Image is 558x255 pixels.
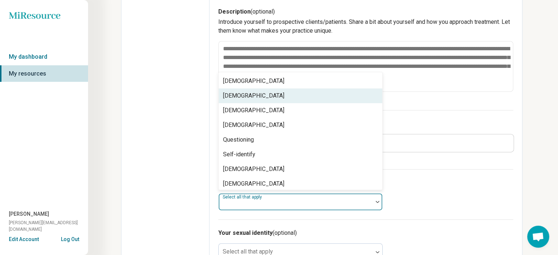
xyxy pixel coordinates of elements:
span: [PERSON_NAME] [9,210,49,218]
div: [DEMOGRAPHIC_DATA] [223,77,284,85]
h3: Your sexual identity [218,229,513,237]
div: Open chat [527,226,549,248]
span: (optional) [251,8,275,15]
div: [DEMOGRAPHIC_DATA] [223,179,284,188]
div: Questioning [223,135,254,144]
div: [DEMOGRAPHIC_DATA] [223,165,284,174]
button: Edit Account [9,236,39,243]
span: (optional) [273,229,297,236]
label: Select all that apply [223,248,273,255]
div: [DEMOGRAPHIC_DATA] [223,121,284,130]
h3: Description [218,7,513,16]
div: Self-identify [223,150,255,159]
button: Log Out [61,236,79,241]
p: Introduce yourself to prospective clients/patients. Share a bit about yourself and how you approa... [218,18,513,35]
label: Select all that apply [223,194,263,199]
div: [DEMOGRAPHIC_DATA] [223,106,284,115]
span: [PERSON_NAME][EMAIL_ADDRESS][DOMAIN_NAME] [9,219,88,233]
div: [DEMOGRAPHIC_DATA] [223,91,284,100]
